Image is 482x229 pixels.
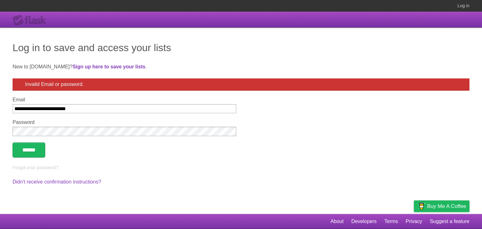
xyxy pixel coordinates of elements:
a: Didn't receive confirmation instructions? [13,179,101,184]
a: Developers [351,216,377,227]
a: Privacy [406,216,422,227]
div: Invalid Email or password. [13,78,469,91]
label: Password [13,120,236,125]
div: Flask [13,15,50,26]
span: Buy me a coffee [427,201,466,212]
a: About [330,216,344,227]
h1: Log in to save and access your lists [13,40,469,55]
a: Buy me a coffee [414,200,469,212]
label: Email [13,97,236,103]
p: New to [DOMAIN_NAME]? . [13,63,469,71]
a: Terms [384,216,398,227]
a: Forgot your password? [13,165,59,170]
img: Buy me a coffee [417,201,426,211]
a: Sign up here to save your lists [72,64,145,69]
a: Suggest a feature [430,216,469,227]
